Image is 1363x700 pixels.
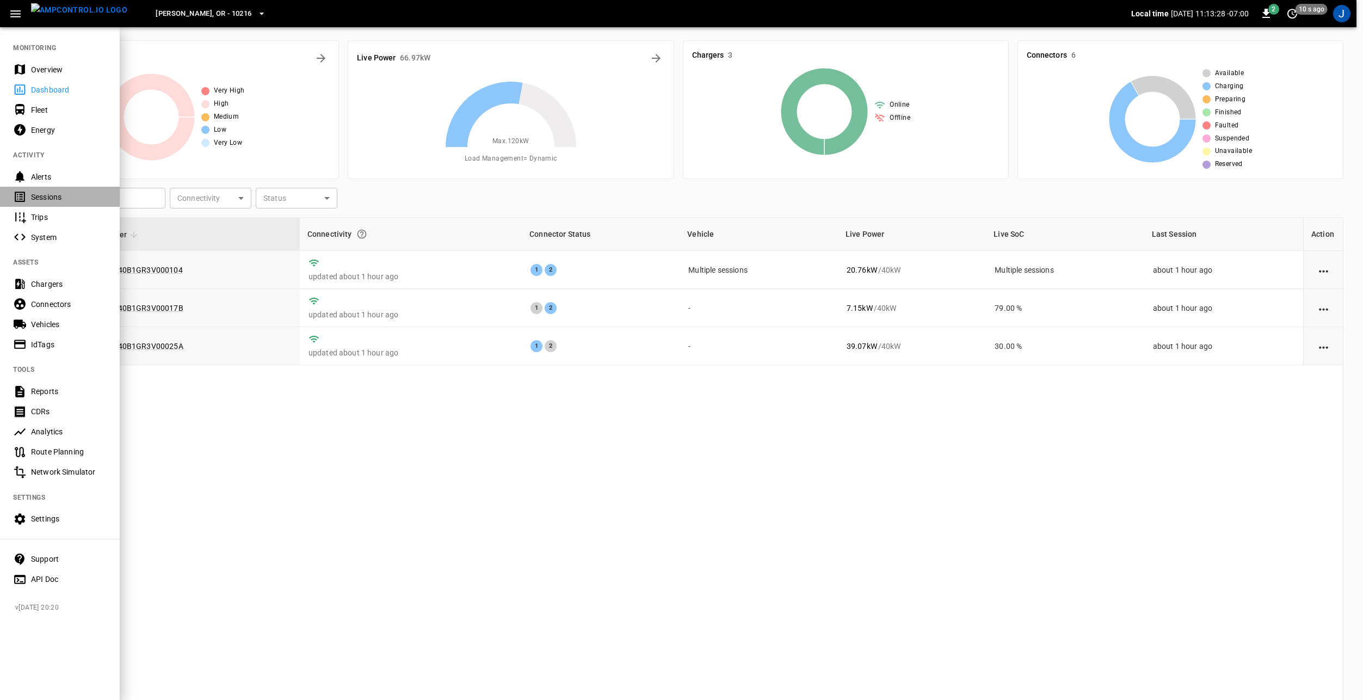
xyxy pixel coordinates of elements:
[31,574,107,585] div: API Doc
[31,426,107,437] div: Analytics
[31,212,107,223] div: Trips
[31,279,107,290] div: Chargers
[31,319,107,330] div: Vehicles
[31,192,107,202] div: Sessions
[31,406,107,417] div: CDRs
[1268,4,1279,15] span: 2
[31,339,107,350] div: IdTags
[31,3,127,17] img: ampcontrol.io logo
[1284,5,1301,22] button: set refresh interval
[31,513,107,524] div: Settings
[1131,8,1169,19] p: Local time
[1171,8,1249,19] p: [DATE] 11:13:28 -07:00
[15,603,111,613] span: v [DATE] 20:20
[31,386,107,397] div: Reports
[31,84,107,95] div: Dashboard
[1333,5,1350,22] div: profile-icon
[31,299,107,310] div: Connectors
[31,232,107,243] div: System
[31,105,107,115] div: Fleet
[31,446,107,457] div: Route Planning
[156,8,251,20] span: [PERSON_NAME], OR - 10216
[31,554,107,564] div: Support
[31,171,107,182] div: Alerts
[31,125,107,136] div: Energy
[1296,4,1328,15] span: 10 s ago
[31,466,107,477] div: Network Simulator
[31,64,107,75] div: Overview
